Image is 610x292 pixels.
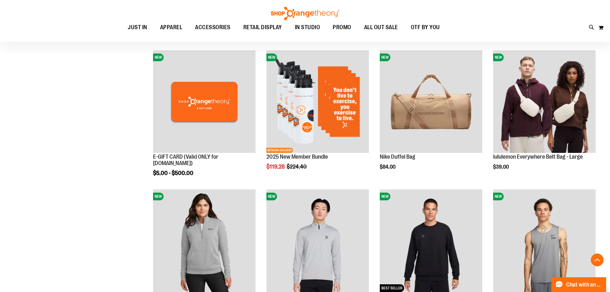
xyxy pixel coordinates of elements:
[243,20,282,35] span: RETAIL DISPLAY
[270,7,340,20] img: Shop Orangetheory
[266,154,328,160] a: 2025 New Member Bundle
[380,284,404,292] span: BEST SELLER
[380,154,415,160] a: Nike Duffel Bag
[411,20,440,35] span: OTF BY YOU
[493,189,596,292] img: Nike Dri-FIT Fitness Tank
[287,163,308,170] span: $224.40
[380,50,482,154] a: Nike Duffel BagNEW
[153,170,193,176] span: $5.00 - $500.00
[493,164,510,170] span: $39.00
[263,47,372,186] div: product
[493,54,504,61] span: NEW
[380,189,482,292] img: Nike Unisex Dri-FIT UV Crewneck
[153,54,164,61] span: NEW
[380,50,482,153] img: Nike Duffel Bag
[153,50,256,153] img: E-GIFT CARD (Valid ONLY for ShopOrangetheory.com)
[380,54,390,61] span: NEW
[266,148,293,153] span: NETWORK EXCLUSIVE
[380,164,396,170] span: $84.00
[266,163,286,170] span: $119.28
[266,189,369,292] img: Nike Dri-FIT Half-Zip
[160,20,183,35] span: APPAREL
[591,254,604,266] button: Back To Top
[153,189,256,292] img: Nike Half-Zip Sweatshirt
[377,47,485,186] div: product
[364,20,398,35] span: ALL OUT SALE
[266,193,277,200] span: NEW
[266,50,369,154] a: 2025 New Member BundleNEWNETWORK EXCLUSIVE
[266,54,277,61] span: NEW
[493,154,583,160] a: lululemon Everywhere Belt Bag - Large
[551,277,606,292] button: Chat with an Expert
[490,47,599,186] div: product
[266,50,369,153] img: 2025 New Member Bundle
[153,154,218,166] a: E-GIFT CARD (Valid ONLY for [DOMAIN_NAME])
[333,20,351,35] span: PROMO
[493,50,596,154] a: lululemon Everywhere Belt Bag - LargeNEW
[295,20,320,35] span: IN STUDIO
[493,193,504,200] span: NEW
[128,20,147,35] span: JUST IN
[380,193,390,200] span: NEW
[153,193,164,200] span: NEW
[566,282,602,288] span: Chat with an Expert
[493,50,596,153] img: lululemon Everywhere Belt Bag - Large
[153,50,256,154] a: E-GIFT CARD (Valid ONLY for ShopOrangetheory.com)NEW
[150,47,259,192] div: product
[195,20,231,35] span: ACCESSORIES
